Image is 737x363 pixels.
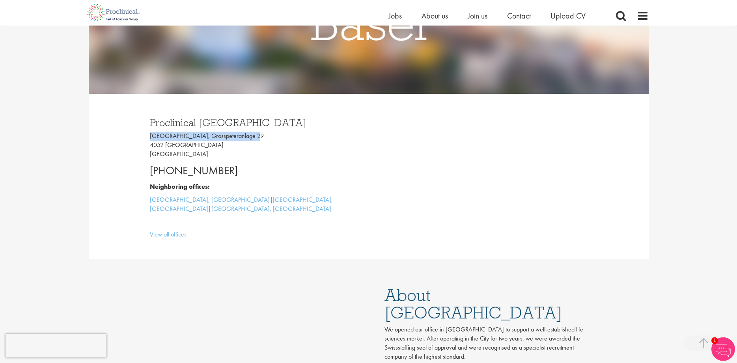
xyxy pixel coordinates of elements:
a: [GEOGRAPHIC_DATA], [GEOGRAPHIC_DATA] [150,195,270,204]
img: Chatbot [711,337,735,361]
p: We opened our office in [GEOGRAPHIC_DATA] to support a well-established life sciences market. Aft... [384,325,593,361]
p: [GEOGRAPHIC_DATA], Grosspeteranlage 29 4052 [GEOGRAPHIC_DATA] [GEOGRAPHIC_DATA] [150,132,363,159]
a: [GEOGRAPHIC_DATA], [GEOGRAPHIC_DATA] [150,195,333,213]
a: Join us [468,11,487,21]
h3: Proclinical [GEOGRAPHIC_DATA] [150,117,363,128]
b: Neighboring offices: [150,182,210,191]
a: [GEOGRAPHIC_DATA], [GEOGRAPHIC_DATA] [211,205,331,213]
a: Upload CV [550,11,586,21]
h1: About [GEOGRAPHIC_DATA] [384,287,593,321]
a: Contact [507,11,531,21]
p: [PHONE_NUMBER] [150,163,363,179]
span: 1 [711,337,718,344]
a: Jobs [388,11,402,21]
a: View all offices [150,230,187,238]
a: About us [422,11,448,21]
iframe: reCAPTCHA [6,334,106,357]
p: | | [150,195,363,214]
